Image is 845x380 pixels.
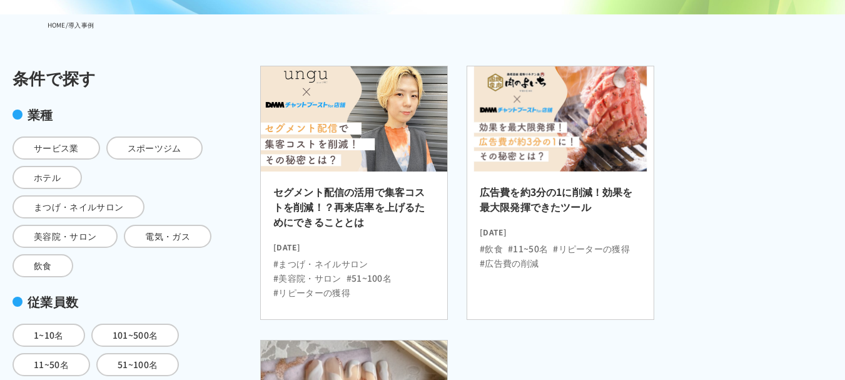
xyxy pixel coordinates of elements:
[124,225,211,248] span: 電気・ガス
[13,324,85,347] span: 1~10名
[480,257,539,270] li: #広告費の削減
[13,254,73,277] span: 飲食
[553,242,630,255] li: #リピーターの獲得
[96,353,179,376] span: 51~100名
[467,66,654,320] a: 広告費を約3分の1に削減！効果を最大限発揮できたツール [DATE] #飲食#11~50名#リピーターの獲得#広告費の削減
[13,66,213,90] div: 条件で探す
[13,105,213,124] div: 業種
[273,272,342,285] li: #美容院・サロン
[48,20,66,29] a: HOME
[273,237,435,252] time: [DATE]
[91,324,180,347] span: 101~500名
[273,257,368,270] li: #まつげ・ネイルサロン
[480,242,503,255] li: #飲食
[13,166,82,189] span: ホテル
[68,18,94,33] li: 導入事例
[13,136,100,160] span: サービス業
[106,136,203,160] span: スポーツジム
[273,286,350,299] li: #リピーターの獲得
[260,66,448,320] a: セグメント配信の活用で集客コストを削減！？再来店率を上げるためにできることとは [DATE] #まつげ・ネイルサロン#美容院・サロン#51~100名#リピーターの獲得
[13,353,90,376] span: 11~50名
[508,242,548,255] li: #11~50名
[66,18,68,33] li: /
[13,195,144,218] span: まつげ・ネイルサロン
[13,225,118,248] span: 美容院・サロン
[480,184,641,222] h2: 広告費を約3分の1に削減！効果を最大限発揮できたツール
[273,184,435,237] h2: セグメント配信の活用で集客コストを削減！？再来店率を上げるためにできることとは
[480,222,641,237] time: [DATE]
[347,272,392,285] li: #51~100名
[13,292,213,311] div: 従業員数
